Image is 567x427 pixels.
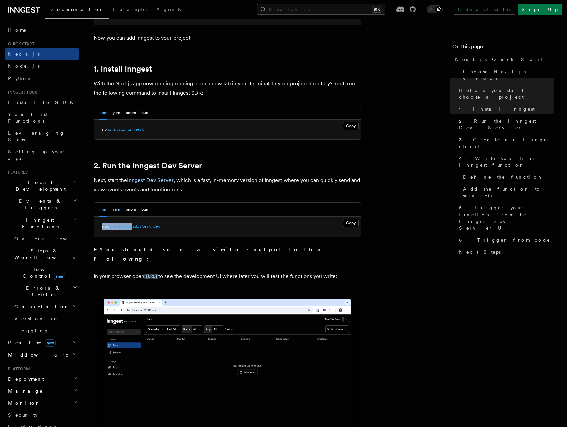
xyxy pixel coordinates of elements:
[5,90,37,95] span: Inngest tour
[456,234,554,246] a: 6. Trigger from code
[45,2,109,19] a: Documentation
[5,48,79,60] a: Next.js
[343,219,359,227] button: Copy
[12,245,79,263] button: Steps & Workflows
[456,84,554,103] a: Before you start: choose a project
[8,412,38,418] span: Security
[152,2,196,18] a: AgentKit
[5,217,72,230] span: Inngest Functions
[5,337,79,349] button: Realtimenew
[459,237,550,243] span: 6. Trigger from code
[456,103,554,115] a: 1. Install Inngest
[5,72,79,84] a: Python
[5,176,79,195] button: Local Development
[372,6,381,13] kbd: ⌘K
[257,4,385,15] button: Search...⌘K
[14,236,83,241] span: Overview
[452,53,554,65] a: Next.js Quick Start
[113,203,120,217] button: yarn
[5,24,79,36] a: Home
[427,5,443,13] button: Toggle dark mode
[5,349,79,361] button: Middleware
[5,397,79,409] button: Monitor
[463,68,554,82] span: Choose Next.js version
[459,249,501,255] span: Next Steps
[102,127,109,132] span: npm
[126,106,136,120] button: pnpm
[99,203,107,217] button: npm
[5,373,79,385] button: Deployment
[5,339,56,346] span: Realtime
[460,171,554,183] a: Define the function
[109,2,152,18] a: Examples
[8,76,32,81] span: Python
[5,409,79,421] a: Security
[8,149,66,161] span: Setting up your app
[5,376,44,382] span: Deployment
[156,7,192,12] span: AgentKit
[127,177,174,183] a: Inngest Dev Server
[460,65,554,84] a: Choose Next.js version
[463,186,554,199] span: Add the function to serve()
[5,60,79,72] a: Node.js
[5,233,79,337] div: Inngest Functions
[343,122,359,130] button: Copy
[54,273,65,280] span: new
[12,285,73,298] span: Errors & Retries
[452,43,554,53] h4: On this page
[141,106,148,120] button: bun
[113,106,120,120] button: yarn
[8,100,77,105] span: Install the SDK
[5,388,43,394] span: Manage
[102,224,109,229] span: npx
[459,155,554,168] span: 4. Write your first Inngest function
[459,136,554,150] span: 3. Create an Inngest client
[518,4,562,15] a: Sign Up
[5,170,28,175] span: Features
[8,63,40,69] span: Node.js
[8,112,48,124] span: Your first Functions
[5,179,73,192] span: Local Development
[8,51,40,57] span: Next.js
[5,400,39,406] span: Monitor
[12,263,79,282] button: Flow Controlnew
[144,274,158,279] code: [URL]
[5,108,79,127] a: Your first Functions
[12,303,70,310] span: Cancellation
[5,351,69,358] span: Middleware
[94,272,361,281] p: In your browser open to see the development UI where later you will test the functions you write:
[454,4,515,15] a: Contact sales
[5,41,34,47] span: Quick start
[94,246,330,262] strong: You should see a similar output to the following:
[12,282,79,301] button: Errors & Retries
[456,246,554,258] a: Next Steps
[12,313,79,325] a: Versioning
[5,127,79,146] a: Leveraging Steps
[128,127,144,132] span: inngest
[460,183,554,202] a: Add the function to serve()
[153,224,160,229] span: dev
[12,266,74,279] span: Flow Control
[456,152,554,171] a: 4. Write your first Inngest function
[12,325,79,337] a: Logging
[5,198,73,211] span: Events & Triggers
[8,130,65,142] span: Leveraging Steps
[5,385,79,397] button: Manage
[12,301,79,313] button: Cancellation
[12,247,75,261] span: Steps & Workflows
[456,202,554,234] a: 5. Trigger your function from the Inngest Dev Server UI
[5,96,79,108] a: Install the SDK
[45,339,56,347] span: new
[99,106,107,120] button: npm
[94,161,202,170] a: 2. Run the Inngest Dev Server
[94,79,361,98] p: With the Next.js app now running running open a new tab in your terminal. In your project directo...
[456,115,554,134] a: 2. Run the Inngest Dev Server
[5,195,79,214] button: Events & Triggers
[144,273,158,279] a: [URL]
[141,203,148,217] button: bun
[5,366,30,372] span: Platform
[463,174,543,180] span: Define the function
[459,118,554,131] span: 2. Run the Inngest Dev Server
[126,203,136,217] button: pnpm
[49,7,105,12] span: Documentation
